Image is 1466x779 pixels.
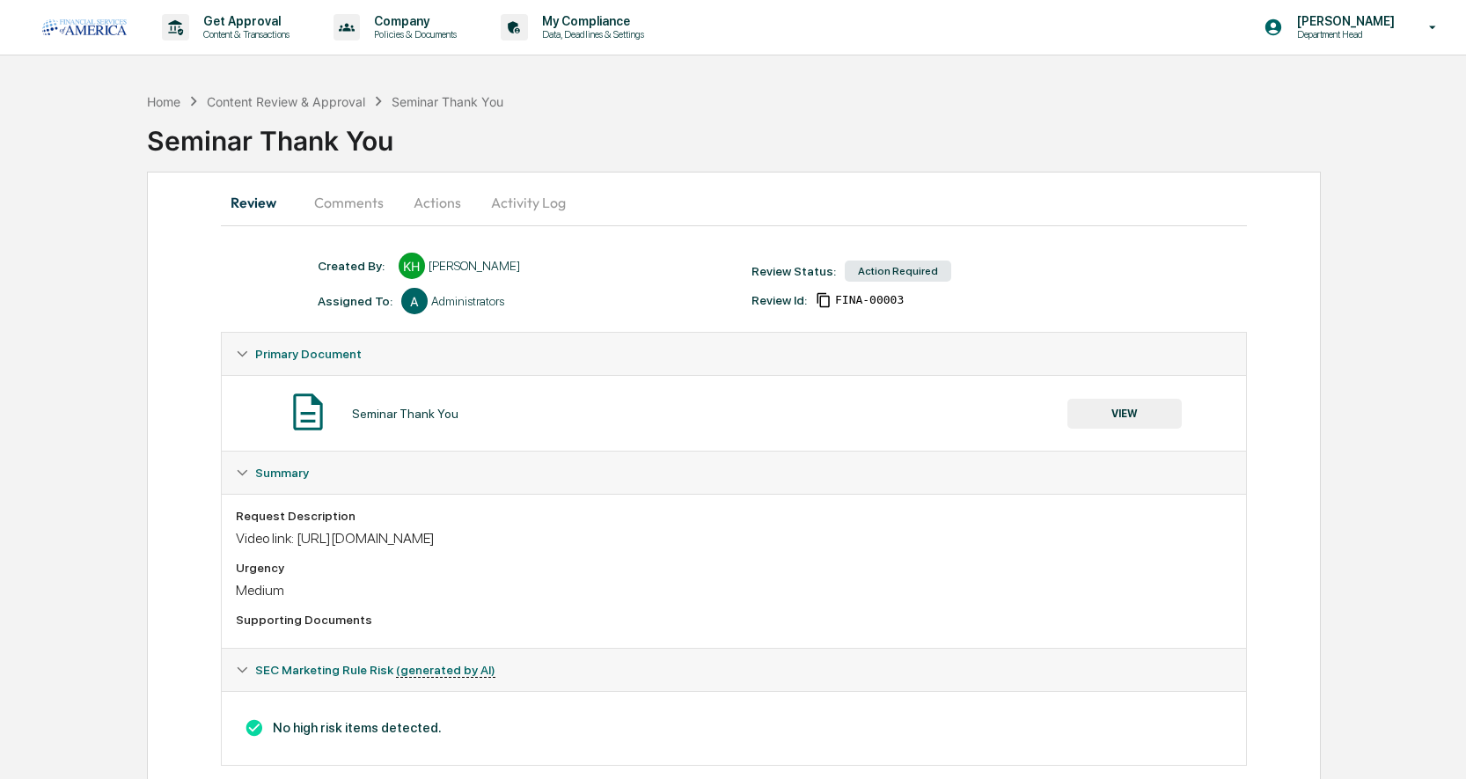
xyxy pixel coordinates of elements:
div: A [401,288,428,314]
div: Review Id: [751,293,807,307]
div: Urgency [236,561,1232,575]
span: SEC Marketing Rule Risk [255,663,495,677]
p: [PERSON_NAME] [1283,14,1404,28]
span: 038d6be7-8b05-4032-8eea-fe40d7a379f0 [835,293,904,307]
u: (generated by AI) [396,663,495,678]
div: Summary [222,452,1246,494]
div: secondary tabs example [221,181,1247,224]
button: Activity Log [477,181,580,224]
div: Request Description [236,509,1232,523]
div: Review Status: [751,264,836,278]
span: Primary Document [255,347,362,361]
p: Policies & Documents [360,28,465,40]
p: My Compliance [528,14,653,28]
div: Primary Document [222,333,1246,375]
button: Actions [398,181,477,224]
div: Content Review & Approval [207,94,365,109]
div: Seminar Thank You [392,94,503,109]
div: Created By: ‎ ‎ [318,259,390,273]
div: KH [399,253,425,279]
div: Assigned To: [318,294,392,308]
img: logo [42,19,127,35]
button: VIEW [1067,399,1182,429]
img: Document Icon [286,390,330,434]
div: Home [147,94,180,109]
div: Seminar Thank You [147,111,1466,157]
div: Administrators [431,294,504,308]
p: Department Head [1283,28,1404,40]
button: Comments [300,181,398,224]
div: SEC Marketing Rule Risk (generated by AI) [222,649,1246,691]
iframe: Open customer support [1410,721,1457,768]
h3: No high risk items detected. [236,718,1232,738]
div: Summary [222,494,1246,648]
div: Video link: [URL][DOMAIN_NAME] [236,530,1232,547]
p: Content & Transactions [189,28,298,40]
div: Primary Document [222,375,1246,451]
div: Medium [236,582,1232,599]
div: SEC Marketing Rule Risk (generated by AI) [222,691,1246,765]
div: Action Required [845,261,951,282]
span: Summary [255,466,309,480]
div: [PERSON_NAME] [429,259,520,273]
div: Supporting Documents [236,613,1232,627]
p: Data, Deadlines & Settings [528,28,653,40]
div: Seminar Thank You [352,407,458,421]
button: Review [221,181,300,224]
p: Get Approval [189,14,298,28]
p: Company [360,14,465,28]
